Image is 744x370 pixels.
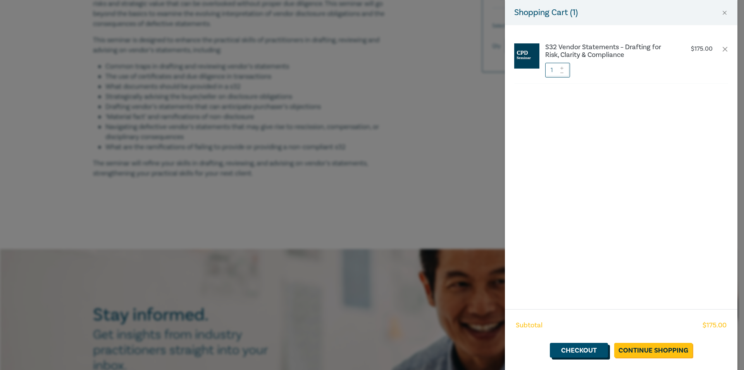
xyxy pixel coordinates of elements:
img: CPD%20Seminar.jpg [514,43,539,69]
h5: Shopping Cart ( 1 ) [514,6,578,19]
a: S32 Vendor Statements – Drafting for Risk, Clarity & Compliance [545,43,674,59]
a: Continue Shopping [614,343,692,358]
a: Checkout [550,343,608,358]
input: 1 [545,63,570,77]
span: Subtotal [516,320,542,330]
span: $ 175.00 [703,320,727,330]
button: Close [721,9,728,16]
p: $ 175.00 [691,45,713,53]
